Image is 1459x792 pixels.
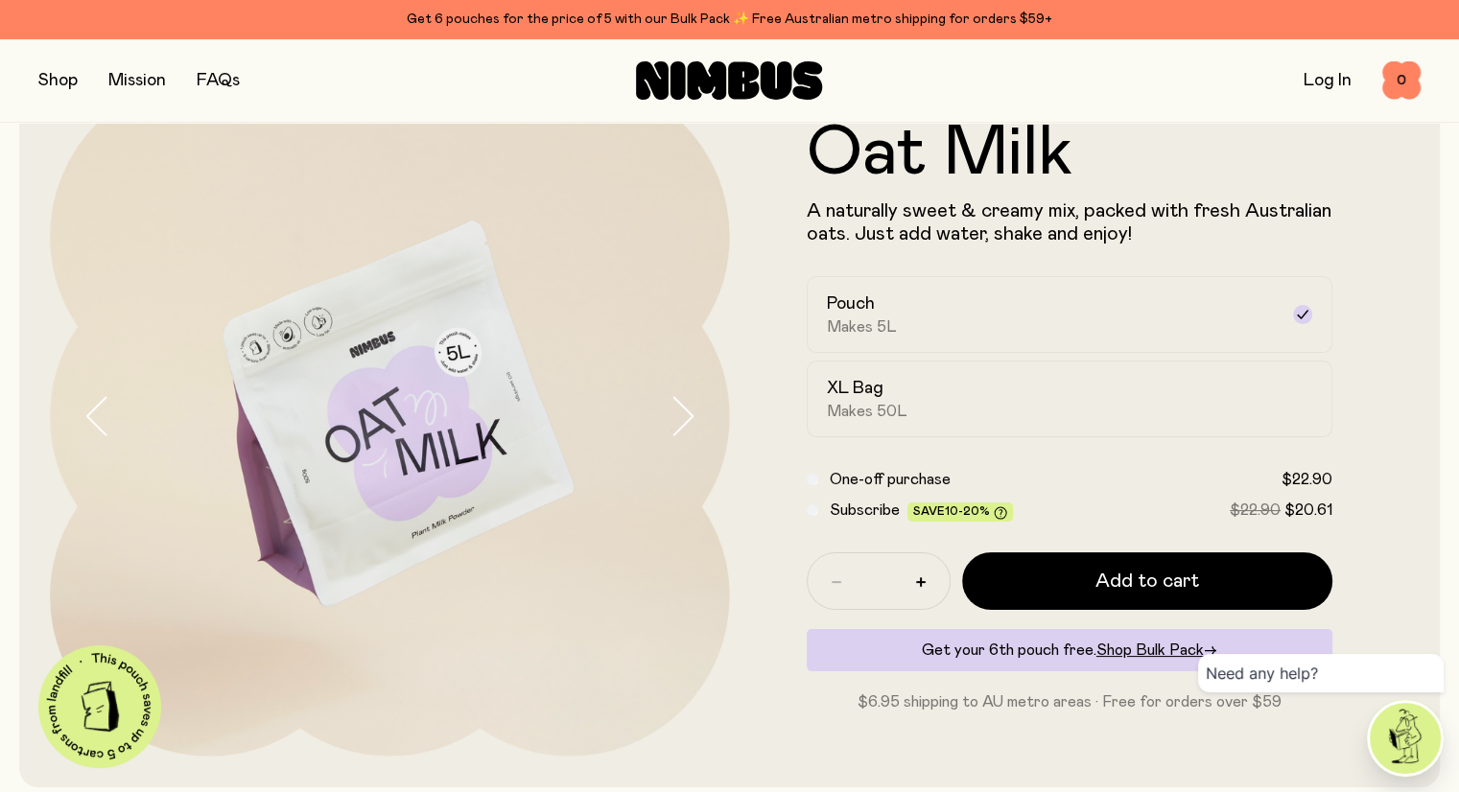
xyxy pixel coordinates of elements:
[1284,502,1332,518] span: $20.61
[1370,703,1441,774] img: agent
[962,552,1333,610] button: Add to cart
[1095,568,1199,594] span: Add to cart
[1304,72,1352,89] a: Log In
[1230,502,1281,518] span: $22.90
[945,505,990,517] span: 10-20%
[1382,61,1421,100] button: 0
[827,292,875,315] h2: Pouch
[1096,642,1204,658] span: Shop Bulk Pack
[1282,472,1332,487] span: $22.90
[197,72,240,89] a: FAQs
[807,690,1333,713] p: $6.95 shipping to AU metro areas · Free for orders over $59
[1198,654,1444,692] div: Need any help?
[827,377,883,400] h2: XL Bag
[1096,642,1217,658] a: Shop Bulk Pack→
[830,502,900,518] span: Subscribe
[827,402,907,421] span: Makes 50L
[913,505,1007,520] span: Save
[108,72,166,89] a: Mission
[38,8,1421,31] div: Get 6 pouches for the price of 5 with our Bulk Pack ✨ Free Australian metro shipping for orders $59+
[830,472,951,487] span: One-off purchase
[807,629,1333,671] div: Get your 6th pouch free.
[827,317,897,337] span: Makes 5L
[807,199,1333,245] p: A naturally sweet & creamy mix, packed with fresh Australian oats. Just add water, shake and enjoy!
[807,119,1333,188] h1: Oat Milk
